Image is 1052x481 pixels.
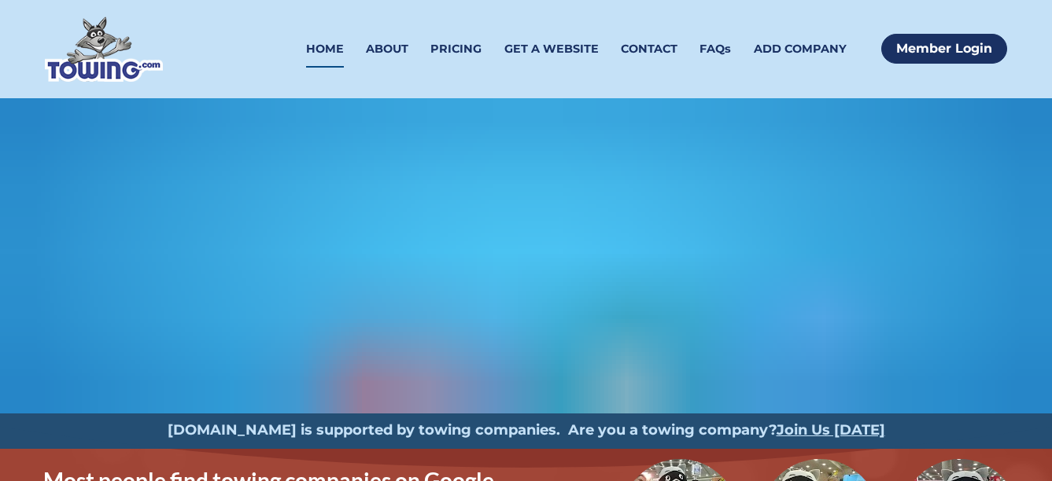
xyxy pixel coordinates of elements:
a: PRICING [430,31,482,68]
a: ABOUT [366,31,408,68]
strong: [DOMAIN_NAME] is supported by towing companies. Are you a towing company? [168,421,777,439]
a: HOME [306,31,344,68]
a: GET A WEBSITE [504,31,599,68]
a: ADD COMPANY [754,31,847,68]
img: Towing.com Logo [45,17,163,82]
a: CONTACT [621,31,677,68]
a: Join Us [DATE] [777,421,885,439]
a: Member Login [881,34,1007,64]
a: FAQs [699,31,731,68]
